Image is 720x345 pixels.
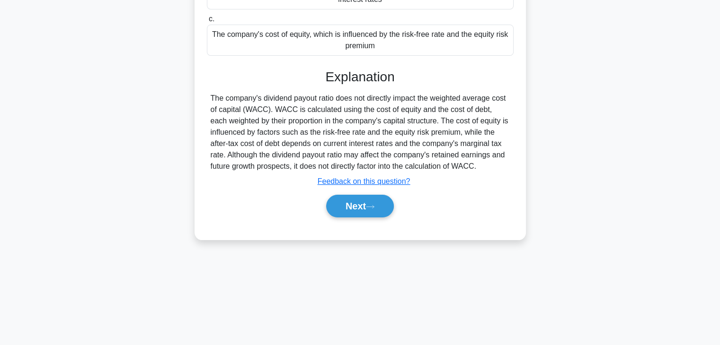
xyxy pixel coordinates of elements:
[326,195,394,217] button: Next
[318,177,410,185] a: Feedback on this question?
[211,93,510,172] div: The company's dividend payout ratio does not directly impact the weighted average cost of capital...
[213,69,508,85] h3: Explanation
[207,25,514,56] div: The company's cost of equity, which is influenced by the risk-free rate and the equity risk premium
[209,15,214,23] span: c.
